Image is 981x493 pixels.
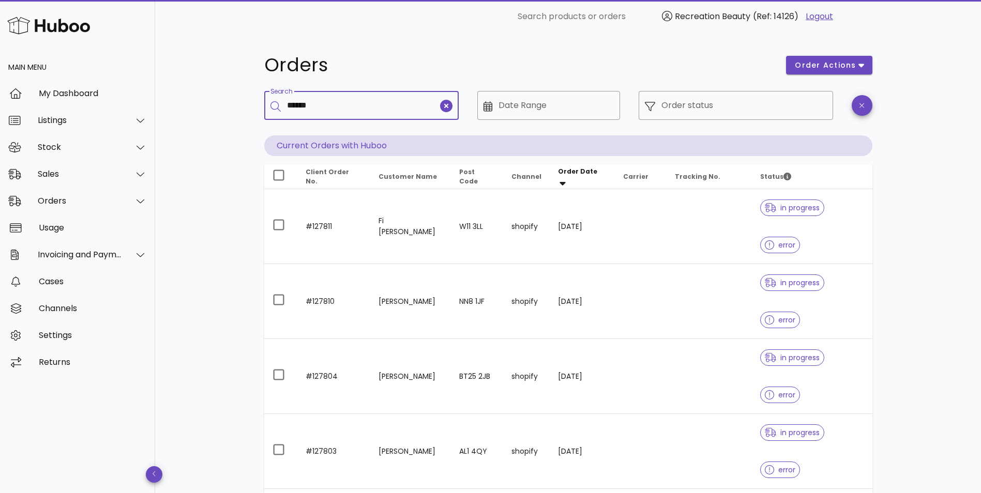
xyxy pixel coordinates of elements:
[503,164,550,189] th: Channel
[270,88,292,96] label: Search
[550,264,615,339] td: [DATE]
[38,115,122,125] div: Listings
[264,56,774,74] h1: Orders
[753,10,798,22] span: (Ref: 14126)
[503,414,550,489] td: shopify
[370,189,451,264] td: Fi [PERSON_NAME]
[370,264,451,339] td: [PERSON_NAME]
[503,339,550,414] td: shopify
[451,414,503,489] td: AL1 4QY
[765,391,795,398] span: error
[794,60,856,71] span: order actions
[765,466,795,473] span: error
[765,204,820,211] span: in progress
[297,189,371,264] td: #127811
[765,429,820,436] span: in progress
[550,414,615,489] td: [DATE]
[370,339,451,414] td: [PERSON_NAME]
[667,164,752,189] th: Tracking No.
[550,339,615,414] td: [DATE]
[451,264,503,339] td: NN8 1JF
[550,164,615,189] th: Order Date: Sorted descending. Activate to remove sorting.
[558,167,597,176] span: Order Date
[459,167,478,186] span: Post Code
[39,88,147,98] div: My Dashboard
[38,250,122,259] div: Invoicing and Payments
[38,196,122,206] div: Orders
[503,264,550,339] td: shopify
[7,14,90,37] img: Huboo Logo
[765,279,820,286] span: in progress
[440,100,452,112] button: clear icon
[38,142,122,152] div: Stock
[451,339,503,414] td: BT25 2JB
[370,164,451,189] th: Customer Name
[39,276,147,286] div: Cases
[765,316,795,323] span: error
[675,172,720,181] span: Tracking No.
[760,172,791,181] span: Status
[511,172,541,181] span: Channel
[39,223,147,233] div: Usage
[550,189,615,264] td: [DATE]
[264,135,872,156] p: Current Orders with Huboo
[39,303,147,313] div: Channels
[297,339,371,414] td: #127804
[675,10,750,22] span: Recreation Beauty
[306,167,349,186] span: Client Order No.
[765,354,820,361] span: in progress
[39,357,147,367] div: Returns
[623,172,648,181] span: Carrier
[370,414,451,489] td: [PERSON_NAME]
[297,264,371,339] td: #127810
[752,164,872,189] th: Status
[503,189,550,264] td: shopify
[297,164,371,189] th: Client Order No.
[297,414,371,489] td: #127803
[451,164,503,189] th: Post Code
[38,169,122,179] div: Sales
[39,330,147,340] div: Settings
[765,241,795,249] span: error
[451,189,503,264] td: W11 3LL
[786,56,872,74] button: order actions
[806,10,833,23] a: Logout
[379,172,437,181] span: Customer Name
[615,164,667,189] th: Carrier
